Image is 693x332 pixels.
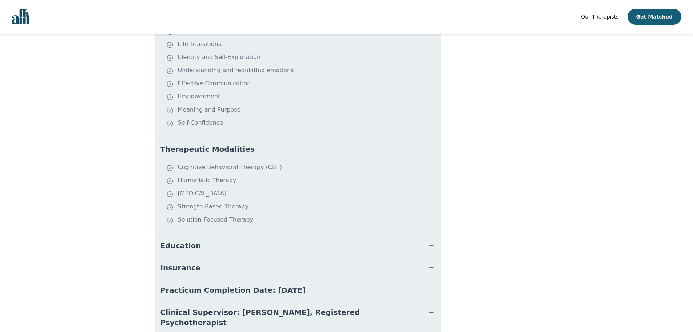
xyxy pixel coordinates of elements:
img: alli logo [12,9,29,24]
li: Life Transitions [166,40,438,50]
li: Understanding and regulating emotions [166,66,438,76]
button: Practicum Completion Date: [DATE] [155,279,441,301]
button: Education [155,235,441,257]
li: Identity and Self-Exploration [166,53,438,63]
li: Cognitive Behavioral Therapy (CBT) [166,163,438,173]
span: Our Therapists [581,14,618,20]
button: Get Matched [628,9,681,25]
span: Insurance [160,263,201,273]
span: Practicum Completion Date: [DATE] [160,285,306,295]
button: Insurance [155,257,441,279]
li: Empowerment [166,92,438,102]
button: Therapeutic Modalities [155,138,441,160]
li: Solution-Focused Therapy [166,215,438,226]
li: Strength-Based Therapy [166,202,438,212]
span: Clinical Supervisor: [PERSON_NAME], Registered Psychotherapist [160,307,418,328]
li: Humanistic Therapy [166,176,438,186]
a: Our Therapists [581,12,618,21]
li: [MEDICAL_DATA] [166,189,438,199]
li: Effective Communication [166,79,438,89]
span: Therapeutic Modalities [160,144,255,154]
li: Self-Confidence [166,118,438,129]
li: Meaning and Purpose [166,105,438,116]
span: Education [160,241,201,251]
